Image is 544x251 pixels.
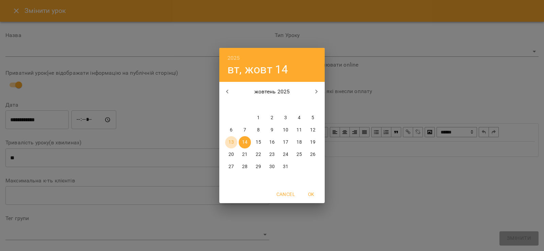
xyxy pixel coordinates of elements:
p: 31 [283,163,288,170]
button: 29 [252,161,265,173]
button: 24 [279,148,292,161]
button: 15 [252,136,265,148]
p: 7 [243,127,246,133]
button: 20 [225,148,237,161]
button: 16 [266,136,278,148]
p: 8 [257,127,260,133]
button: 2 [266,112,278,124]
p: 20 [228,151,234,158]
button: 21 [239,148,251,161]
p: 4 [298,114,301,121]
p: 18 [296,139,302,146]
p: 10 [283,127,288,133]
button: вт, жовт 14 [227,62,288,76]
button: 25 [293,148,305,161]
button: 31 [279,161,292,173]
button: 11 [293,124,305,136]
p: 6 [230,127,233,133]
button: 30 [266,161,278,173]
p: 19 [310,139,316,146]
button: 27 [225,161,237,173]
button: 7 [239,124,251,136]
button: 4 [293,112,305,124]
p: 28 [242,163,248,170]
p: 13 [228,139,234,146]
button: 19 [307,136,319,148]
button: 23 [266,148,278,161]
button: 3 [279,112,292,124]
p: 14 [242,139,248,146]
button: 26 [307,148,319,161]
p: 16 [269,139,275,146]
p: 3 [284,114,287,121]
p: 21 [242,151,248,158]
p: 27 [228,163,234,170]
p: 22 [256,151,261,158]
p: жовтень 2025 [236,88,309,96]
p: 17 [283,139,288,146]
span: вт [239,102,251,108]
button: 5 [307,112,319,124]
button: 22 [252,148,265,161]
button: 18 [293,136,305,148]
p: 24 [283,151,288,158]
button: 28 [239,161,251,173]
p: 2 [271,114,273,121]
button: 17 [279,136,292,148]
p: 15 [256,139,261,146]
button: 14 [239,136,251,148]
span: Cancel [276,190,295,198]
span: ср [252,102,265,108]
button: 8 [252,124,265,136]
p: 26 [310,151,316,158]
button: 1 [252,112,265,124]
span: пн [225,102,237,108]
button: OK [300,188,322,200]
p: 9 [271,127,273,133]
button: 13 [225,136,237,148]
span: чт [266,102,278,108]
p: 30 [269,163,275,170]
span: нд [307,102,319,108]
p: 29 [256,163,261,170]
button: Cancel [274,188,297,200]
button: 9 [266,124,278,136]
button: 10 [279,124,292,136]
p: 23 [269,151,275,158]
p: 12 [310,127,316,133]
button: 6 [225,124,237,136]
p: 1 [257,114,260,121]
span: OK [303,190,319,198]
p: 11 [296,127,302,133]
button: 2025 [227,53,240,63]
span: пт [279,102,292,108]
p: 25 [296,151,302,158]
button: 12 [307,124,319,136]
span: сб [293,102,305,108]
p: 5 [311,114,314,121]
